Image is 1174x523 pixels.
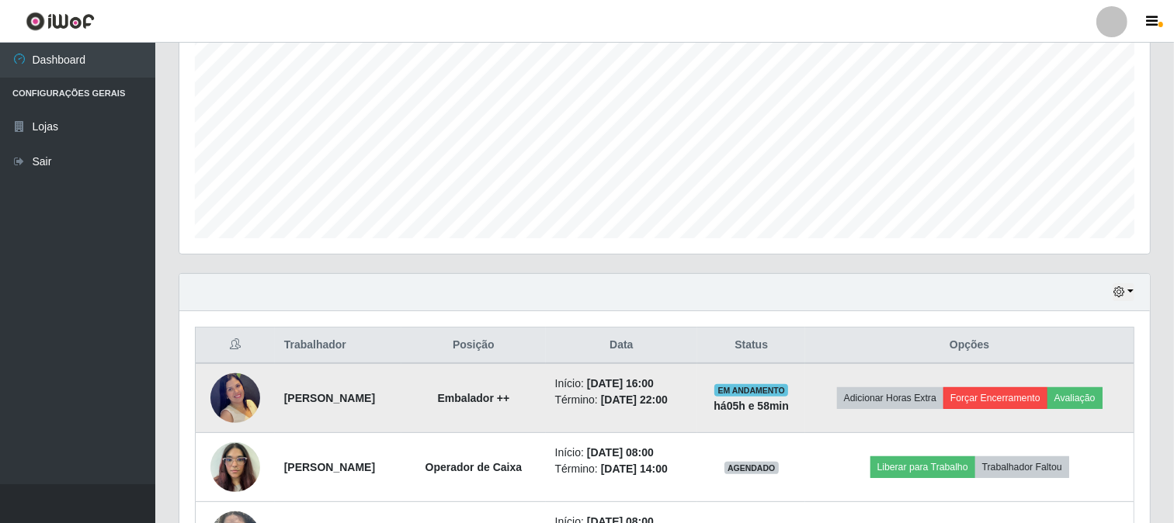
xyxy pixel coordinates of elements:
[555,445,688,461] li: Início:
[26,12,95,31] img: CoreUI Logo
[587,446,654,459] time: [DATE] 08:00
[284,461,375,473] strong: [PERSON_NAME]
[697,327,805,364] th: Status
[210,363,260,432] img: 1752757306371.jpeg
[555,392,688,408] li: Término:
[425,461,523,473] strong: Operador de Caixa
[438,392,510,404] strong: Embalador ++
[601,393,668,406] time: [DATE] 22:00
[555,376,688,392] li: Início:
[601,462,668,475] time: [DATE] 14:00
[1047,387,1103,409] button: Avaliação
[714,384,788,397] span: EM ANDAMENTO
[724,462,779,474] span: AGENDADO
[401,327,545,364] th: Posição
[714,400,789,412] strong: há 05 h e 58 min
[805,327,1134,364] th: Opções
[284,392,375,404] strong: [PERSON_NAME]
[870,456,975,478] button: Liberar para Trabalho
[275,327,401,364] th: Trabalhador
[555,461,688,477] li: Término:
[975,456,1069,478] button: Trabalhador Faltou
[837,387,943,409] button: Adicionar Horas Extra
[587,377,654,390] time: [DATE] 16:00
[943,387,1047,409] button: Forçar Encerramento
[210,434,260,500] img: 1743385442240.jpeg
[546,327,697,364] th: Data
